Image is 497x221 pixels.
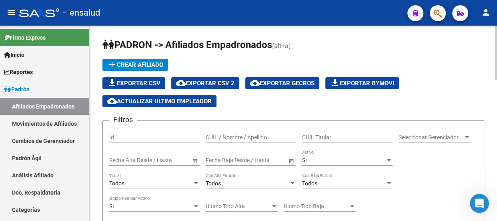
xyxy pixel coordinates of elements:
[481,8,491,17] mat-icon: person
[107,80,160,87] span: Exportar CSV
[250,80,315,87] span: Exportar GECROS
[330,80,394,87] span: Exportar Bymovi
[250,78,260,88] mat-icon: cloud_download
[242,157,281,164] input: Fecha fin
[102,39,272,50] span: PADRON -> Afiliados Empadronados
[4,68,33,76] span: Reportes
[287,157,295,165] button: Open calendar
[272,42,291,50] span: (alt+a)
[107,60,117,69] mat-icon: add
[4,33,46,42] span: Firma Express
[176,78,186,88] mat-icon: cloud_download
[102,77,165,89] button: Exportar CSV
[107,98,212,105] span: Actualizar ultimo Empleador
[109,180,124,187] span: Todos
[107,96,117,106] mat-icon: cloud_download
[190,157,199,165] button: Open calendar
[4,50,24,59] span: Inicio
[302,157,307,163] span: Si
[109,114,137,125] h3: Filtros
[302,180,317,187] span: Todos
[107,78,117,88] mat-icon: file_download
[109,157,138,164] input: Fecha inicio
[176,80,234,87] span: Exportar CSV 2
[4,85,30,94] span: Padrón
[206,203,271,210] span: Ultimo Tipo Alta
[245,77,319,89] button: Exportar GECROS
[107,61,163,68] span: Crear Afiliado
[6,8,16,17] mat-icon: menu
[284,203,349,210] span: Ultimo Tipo Baja
[330,78,340,88] mat-icon: file_download
[102,59,168,71] button: Crear Afiliado
[109,203,114,209] span: Si
[102,95,216,107] button: Actualizar ultimo Empleador
[325,77,399,89] button: Exportar Bymovi
[206,180,221,187] span: Todos
[145,157,184,164] input: Fecha fin
[470,194,489,213] iframe: Intercom live chat
[171,77,239,89] button: Exportar CSV 2
[399,134,463,141] span: Seleccionar Gerenciador
[63,4,100,22] span: - ensalud
[206,157,235,164] input: Fecha inicio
